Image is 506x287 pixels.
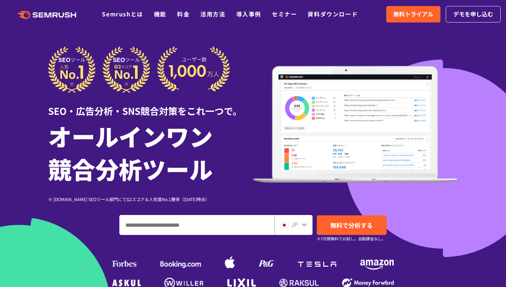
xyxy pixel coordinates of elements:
h1: オールインワン 競合分析ツール [48,119,253,185]
a: 資料ダウンロード [308,10,358,18]
span: 無料で分析する [330,221,373,230]
a: 無料で分析する [317,215,387,235]
a: デモを申し込む [446,6,501,22]
span: 無料トライアル [393,10,433,19]
a: 機能 [154,10,166,18]
a: Semrushとは [102,10,143,18]
a: セミナー [272,10,297,18]
span: デモを申し込む [453,10,493,19]
small: ※7日間無料でお試し。自動課金なし。 [317,235,386,242]
a: 無料トライアル [386,6,440,22]
a: 料金 [177,10,190,18]
a: 活用方法 [200,10,225,18]
span: JP [291,220,298,229]
div: ※ [DOMAIN_NAME] SEOツール部門にてG2スコア＆人気度No.1獲得（[DATE]時点） [48,196,253,203]
input: ドメイン、キーワードまたはURLを入力してください [120,215,274,235]
div: SEO・広告分析・SNS競合対策をこれ一つで。 [48,93,253,118]
a: 導入事例 [236,10,261,18]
